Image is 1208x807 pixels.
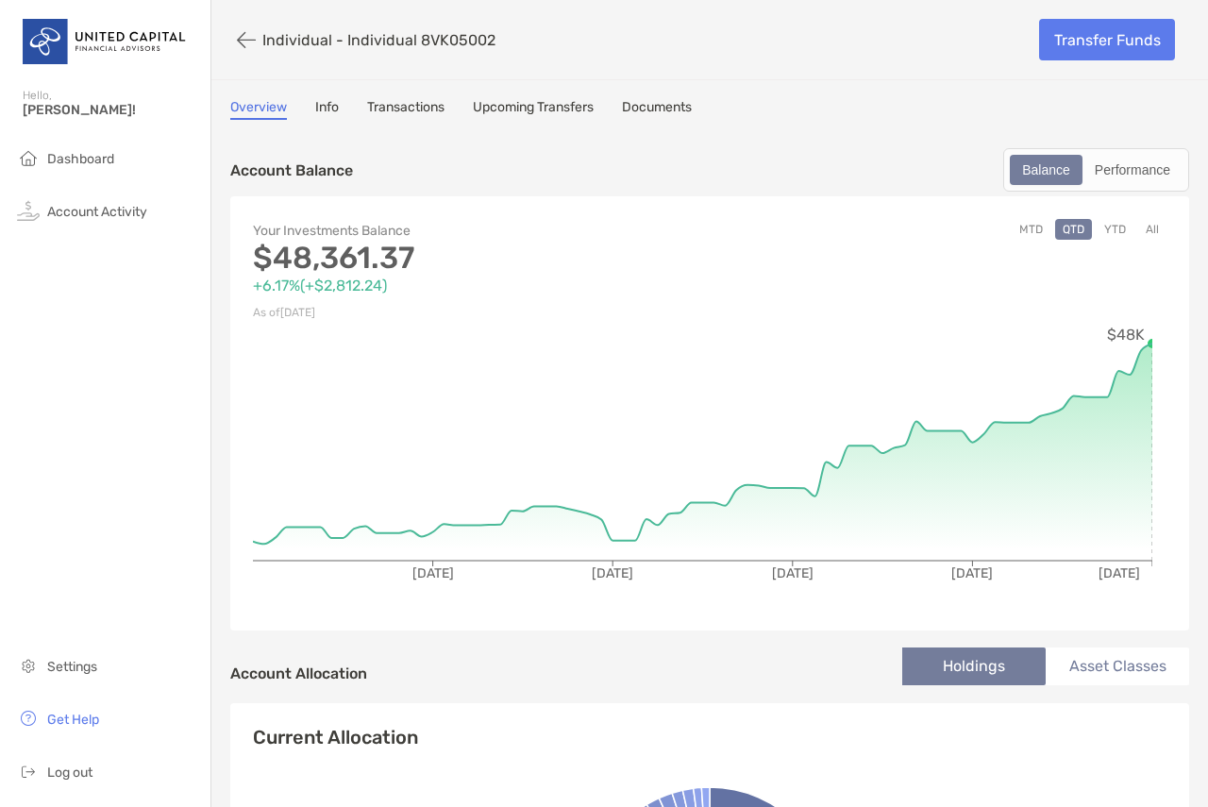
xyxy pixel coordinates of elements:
span: Get Help [47,712,99,728]
li: Asset Classes [1046,647,1189,685]
img: settings icon [17,654,40,677]
div: Performance [1084,157,1181,183]
div: segmented control [1003,148,1189,192]
span: [PERSON_NAME]! [23,102,199,118]
a: Upcoming Transfers [473,99,594,120]
tspan: [DATE] [1099,565,1140,581]
span: Dashboard [47,151,114,167]
tspan: [DATE] [951,565,993,581]
img: United Capital Logo [23,8,188,76]
p: Individual - Individual 8VK05002 [262,31,495,49]
li: Holdings [902,647,1046,685]
button: QTD [1055,219,1092,240]
span: Account Activity [47,204,147,220]
tspan: [DATE] [412,565,454,581]
div: Balance [1012,157,1081,183]
p: As of [DATE] [253,301,710,325]
span: Settings [47,659,97,675]
p: +6.17% ( +$2,812.24 ) [253,274,710,297]
h4: Account Allocation [230,664,367,682]
button: All [1138,219,1166,240]
p: Your Investments Balance [253,219,710,243]
a: Documents [622,99,692,120]
button: MTD [1012,219,1050,240]
a: Overview [230,99,287,120]
button: YTD [1097,219,1133,240]
a: Transactions [367,99,445,120]
p: $48,361.37 [253,246,710,270]
tspan: [DATE] [592,565,633,581]
img: household icon [17,146,40,169]
tspan: $48K [1107,326,1145,344]
img: get-help icon [17,707,40,730]
tspan: [DATE] [772,565,814,581]
span: Log out [47,765,92,781]
img: activity icon [17,199,40,222]
h4: Current Allocation [253,726,418,748]
a: Transfer Funds [1039,19,1175,60]
a: Info [315,99,339,120]
img: logout icon [17,760,40,782]
p: Account Balance [230,159,353,182]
